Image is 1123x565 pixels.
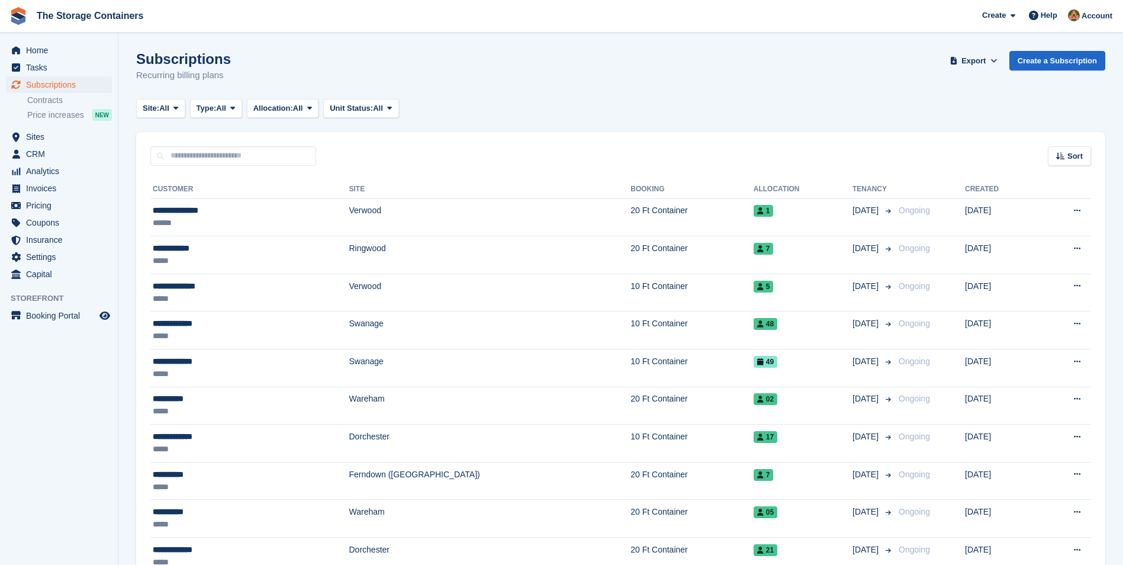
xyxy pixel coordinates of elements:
span: CRM [26,146,97,162]
span: Ongoing [899,243,930,253]
span: Capital [26,266,97,282]
td: 20 Ft Container [630,236,754,274]
h1: Subscriptions [136,51,231,67]
th: Customer [150,180,349,199]
span: Export [961,55,986,67]
span: Site: [143,102,159,114]
th: Booking [630,180,754,199]
span: Home [26,42,97,59]
span: Analytics [26,163,97,179]
span: [DATE] [852,544,881,556]
span: Booking Portal [26,307,97,324]
span: All [293,102,303,114]
td: Wareham [349,500,631,538]
span: Sort [1067,150,1083,162]
span: Insurance [26,232,97,248]
td: Dorchester [349,425,631,463]
a: menu [6,197,112,214]
span: [DATE] [852,280,881,293]
a: menu [6,307,112,324]
span: Unit Status: [330,102,373,114]
span: Ongoing [899,432,930,441]
span: 49 [754,356,777,368]
span: Sites [26,129,97,145]
td: [DATE] [965,312,1038,349]
td: 20 Ft Container [630,387,754,425]
span: Create [982,9,1006,21]
span: Help [1041,9,1057,21]
a: menu [6,146,112,162]
span: 5 [754,281,774,293]
button: Export [948,51,1000,70]
span: Ongoing [899,545,930,554]
td: Swanage [349,349,631,387]
span: Account [1082,10,1112,22]
td: 10 Ft Container [630,425,754,463]
span: Settings [26,249,97,265]
span: Storefront [11,293,118,304]
span: Tasks [26,59,97,76]
span: 17 [754,431,777,443]
span: Subscriptions [26,76,97,93]
a: menu [6,249,112,265]
a: menu [6,232,112,248]
button: Site: All [136,99,185,118]
td: 10 Ft Container [630,274,754,312]
td: Ferndown ([GEOGRAPHIC_DATA]) [349,462,631,500]
span: 02 [754,393,777,405]
span: Type: [197,102,217,114]
span: Ongoing [899,507,930,516]
button: Type: All [190,99,242,118]
td: 10 Ft Container [630,349,754,387]
button: Unit Status: All [323,99,398,118]
th: Site [349,180,631,199]
span: [DATE] [852,355,881,368]
span: Allocation: [253,102,293,114]
span: 7 [754,469,774,481]
a: menu [6,42,112,59]
td: Ringwood [349,236,631,274]
img: stora-icon-8386f47178a22dfd0bd8f6a31ec36ba5ce8667c1dd55bd0f319d3a0aa187defe.svg [9,7,27,25]
td: Verwood [349,198,631,236]
td: Swanage [349,312,631,349]
span: Ongoing [899,319,930,328]
span: [DATE] [852,393,881,405]
td: [DATE] [965,387,1038,425]
td: 20 Ft Container [630,462,754,500]
span: Pricing [26,197,97,214]
span: All [216,102,226,114]
span: Ongoing [899,206,930,215]
td: Verwood [349,274,631,312]
td: [DATE] [965,236,1038,274]
a: The Storage Containers [32,6,148,25]
span: Coupons [26,214,97,231]
a: menu [6,59,112,76]
button: Allocation: All [247,99,319,118]
a: menu [6,180,112,197]
div: NEW [92,109,112,121]
span: [DATE] [852,317,881,330]
span: Ongoing [899,394,930,403]
td: [DATE] [965,425,1038,463]
p: Recurring billing plans [136,69,231,82]
span: [DATE] [852,242,881,255]
a: menu [6,76,112,93]
span: [DATE] [852,204,881,217]
td: [DATE] [965,462,1038,500]
td: 10 Ft Container [630,312,754,349]
td: 20 Ft Container [630,500,754,538]
span: 1 [754,205,774,217]
span: All [159,102,169,114]
td: [DATE] [965,500,1038,538]
img: Kirsty Simpson [1068,9,1080,21]
td: [DATE] [965,274,1038,312]
th: Allocation [754,180,852,199]
a: menu [6,266,112,282]
span: Ongoing [899,357,930,366]
a: Price increases NEW [27,108,112,121]
td: [DATE] [965,198,1038,236]
td: 20 Ft Container [630,198,754,236]
span: 48 [754,318,777,330]
td: Wareham [349,387,631,425]
a: Create a Subscription [1009,51,1105,70]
